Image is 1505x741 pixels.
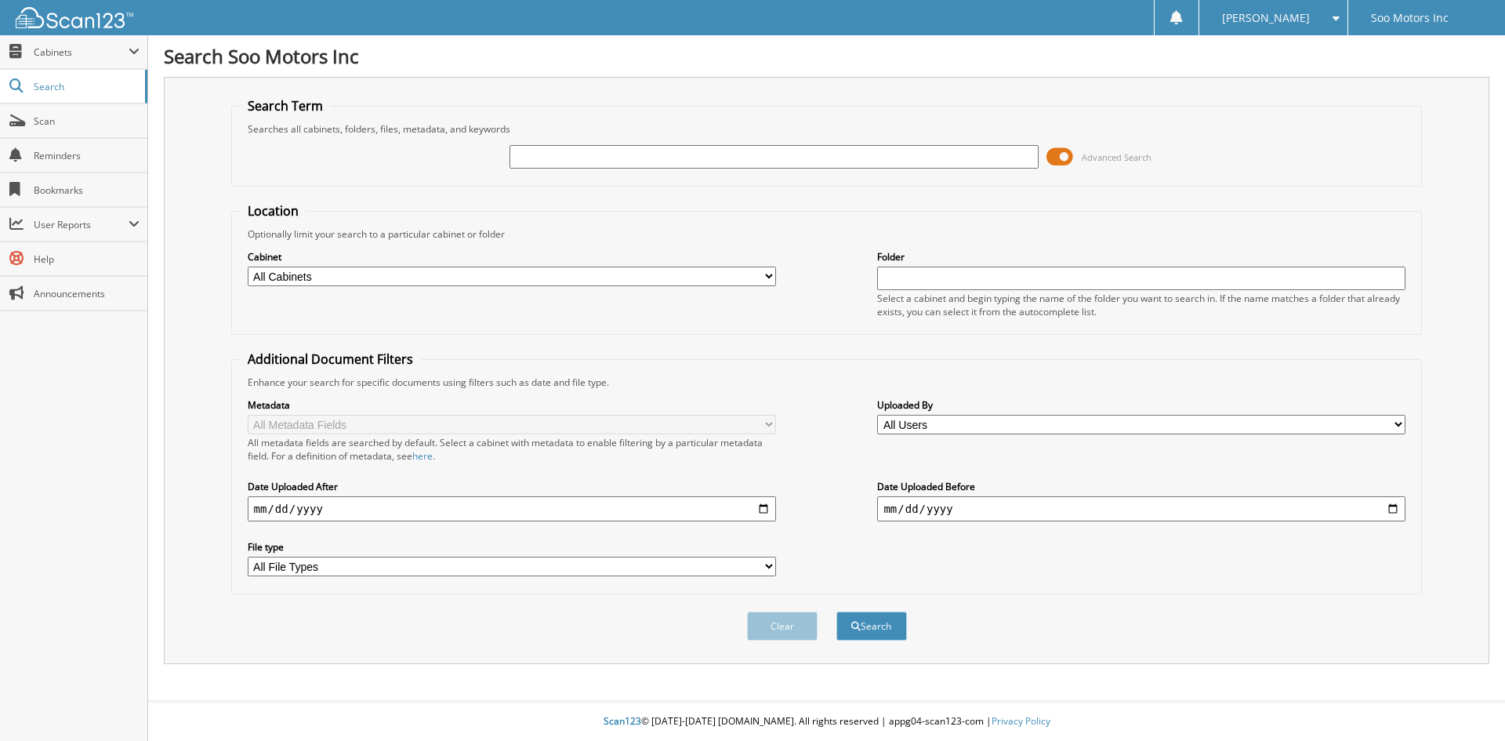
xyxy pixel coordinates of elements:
div: Enhance your search for specific documents using filters such as date and file type. [240,376,1414,389]
label: File type [248,540,776,554]
div: All metadata fields are searched by default. Select a cabinet with metadata to enable filtering b... [248,436,776,463]
span: User Reports [34,218,129,231]
a: here [412,449,433,463]
span: Search [34,80,137,93]
span: [PERSON_NAME] [1222,13,1310,23]
label: Date Uploaded Before [877,480,1405,493]
span: Scan123 [604,714,641,728]
span: Reminders [34,149,140,162]
div: Searches all cabinets, folders, files, metadata, and keywords [240,122,1414,136]
label: Uploaded By [877,398,1405,412]
img: scan123-logo-white.svg [16,7,133,28]
label: Date Uploaded After [248,480,776,493]
a: Privacy Policy [992,714,1050,728]
span: Cabinets [34,45,129,59]
span: Soo Motors Inc [1371,13,1449,23]
div: Optionally limit your search to a particular cabinet or folder [240,227,1414,241]
legend: Location [240,202,306,220]
span: Advanced Search [1082,151,1151,163]
span: Scan [34,114,140,128]
label: Folder [877,250,1405,263]
input: end [877,496,1405,521]
div: © [DATE]-[DATE] [DOMAIN_NAME]. All rights reserved | appg04-scan123-com | [148,703,1505,741]
legend: Search Term [240,97,331,114]
button: Search [836,612,907,641]
button: Clear [747,612,818,641]
span: Announcements [34,287,140,300]
input: start [248,496,776,521]
div: Select a cabinet and begin typing the name of the folder you want to search in. If the name match... [877,292,1405,318]
h1: Search Soo Motors Inc [164,43,1489,69]
span: Bookmarks [34,183,140,197]
label: Metadata [248,398,776,412]
legend: Additional Document Filters [240,351,421,368]
label: Cabinet [248,250,776,263]
span: Help [34,252,140,266]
